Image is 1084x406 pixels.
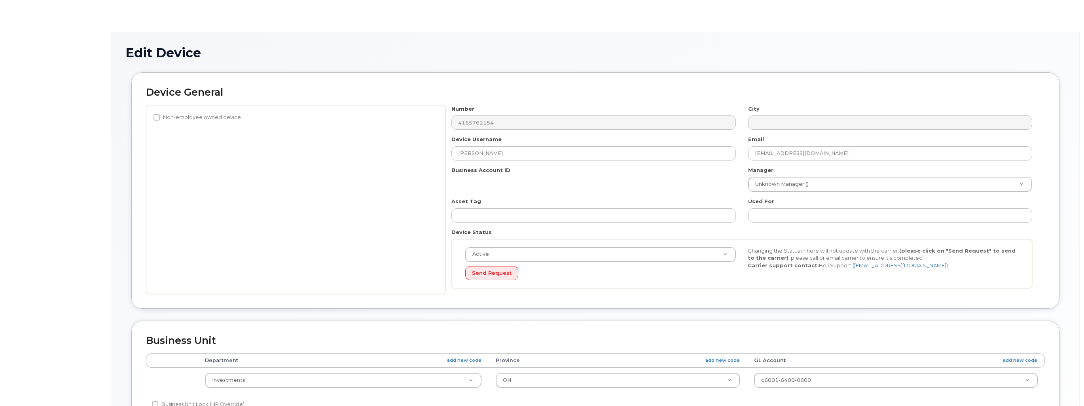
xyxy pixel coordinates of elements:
[451,228,492,236] label: Device Status
[489,353,747,368] th: Province
[503,377,511,383] span: ON
[748,105,760,113] label: City
[496,373,739,387] a: ON
[466,247,735,262] a: Active
[468,251,489,258] span: Active
[451,105,474,113] label: Number
[748,136,764,143] label: Email
[146,335,1045,346] h2: Business Unit
[212,377,245,383] span: Investments
[748,262,819,268] strong: Carrier support contact:
[447,357,481,364] a: add new code
[125,46,1065,60] h1: Edit Device
[748,166,773,174] label: Manager
[465,266,518,281] button: Send Request
[451,166,510,174] label: Business Account ID
[451,198,481,205] label: Asset Tag
[754,373,1037,387] a: c6001-6400-0600
[154,113,241,122] label: Non-employee owned device
[451,136,502,143] label: Device Username
[705,357,740,364] a: add new code
[748,198,774,205] label: Used For
[205,373,481,387] a: Investments
[146,87,1045,98] h2: Device General
[749,177,1032,191] a: Unknown Manager ()
[198,353,489,368] th: Department
[747,353,1045,368] th: GL Account
[742,247,1024,269] div: Changing the Status in here will not update with the carrier, , please call or email carrier to e...
[1003,357,1037,364] a: add new code
[761,377,811,383] span: c6001-6400-0600
[854,262,946,268] a: [EMAIL_ADDRESS][DOMAIN_NAME]
[750,181,809,188] span: Unknown Manager ()
[154,114,160,121] input: Non-employee owned device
